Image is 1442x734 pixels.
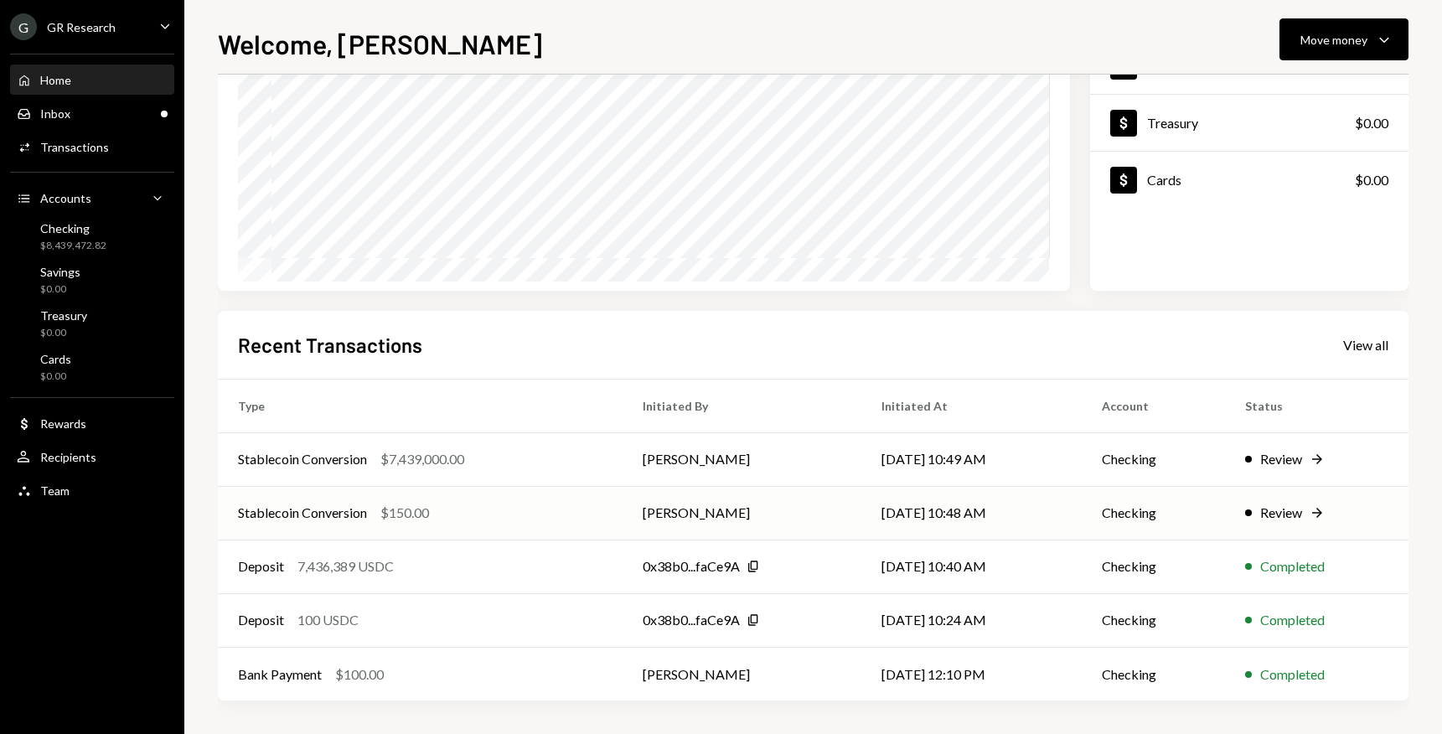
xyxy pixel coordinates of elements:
a: Rewards [10,408,174,438]
div: Completed [1260,610,1325,630]
a: Recipients [10,442,174,472]
div: $7,439,000.00 [380,449,464,469]
div: $0.00 [1355,113,1388,133]
button: Move money [1279,18,1408,60]
div: 100 USDC [297,610,359,630]
td: Checking [1082,540,1226,593]
div: Checking [40,221,106,235]
div: $150.00 [380,503,429,523]
td: [PERSON_NAME] [623,647,861,700]
div: 0x38b0...faCe9A [643,556,740,576]
a: Team [10,475,174,505]
div: Completed [1260,556,1325,576]
div: Deposit [238,556,284,576]
th: Initiated By [623,379,861,432]
div: Review [1260,503,1302,523]
div: $0.00 [40,370,71,384]
h2: Recent Transactions [238,331,422,359]
div: Rewards [40,416,86,431]
th: Status [1225,379,1408,432]
td: Checking [1082,647,1226,700]
a: Savings$0.00 [10,260,174,300]
a: Treasury$0.00 [1090,95,1408,151]
td: [PERSON_NAME] [623,432,861,486]
div: Bank Payment [238,664,322,685]
td: Checking [1082,432,1226,486]
div: GR Research [47,20,116,34]
div: Stablecoin Conversion [238,503,367,523]
div: $0.00 [1355,170,1388,190]
div: Accounts [40,191,91,205]
td: [PERSON_NAME] [623,486,861,540]
td: [DATE] 10:48 AM [861,486,1082,540]
a: Cards$0.00 [1090,152,1408,208]
th: Initiated At [861,379,1082,432]
div: Treasury [40,308,87,323]
td: [DATE] 10:40 AM [861,540,1082,593]
a: Checking$8,439,472.82 [10,216,174,256]
div: Cards [40,352,71,366]
td: [DATE] 10:24 AM [861,593,1082,647]
th: Type [218,379,623,432]
div: Cards [1147,172,1181,188]
a: Cards$0.00 [10,347,174,387]
div: $0.00 [40,326,87,340]
div: Inbox [40,106,70,121]
td: [DATE] 10:49 AM [861,432,1082,486]
div: Home [40,73,71,87]
div: Review [1260,449,1302,469]
td: [DATE] 12:10 PM [861,647,1082,700]
a: View all [1343,335,1388,354]
div: Savings [40,265,80,279]
div: Deposit [238,610,284,630]
div: View all [1343,337,1388,354]
div: 0x38b0...faCe9A [643,610,740,630]
div: Team [40,483,70,498]
td: Checking [1082,486,1226,540]
td: Checking [1082,593,1226,647]
th: Account [1082,379,1226,432]
div: Transactions [40,140,109,154]
div: Recipients [40,450,96,464]
a: Accounts [10,183,174,213]
div: Completed [1260,664,1325,685]
div: Move money [1300,31,1367,49]
a: Home [10,65,174,95]
div: Treasury [1147,115,1198,131]
div: $8,439,472.82 [40,239,106,253]
div: 7,436,389 USDC [297,556,394,576]
h1: Welcome, [PERSON_NAME] [218,27,542,60]
a: Inbox [10,98,174,128]
div: Stablecoin Conversion [238,449,367,469]
a: Treasury$0.00 [10,303,174,344]
a: Transactions [10,132,174,162]
div: $100.00 [335,664,384,685]
div: G [10,13,37,40]
div: $0.00 [40,282,80,297]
